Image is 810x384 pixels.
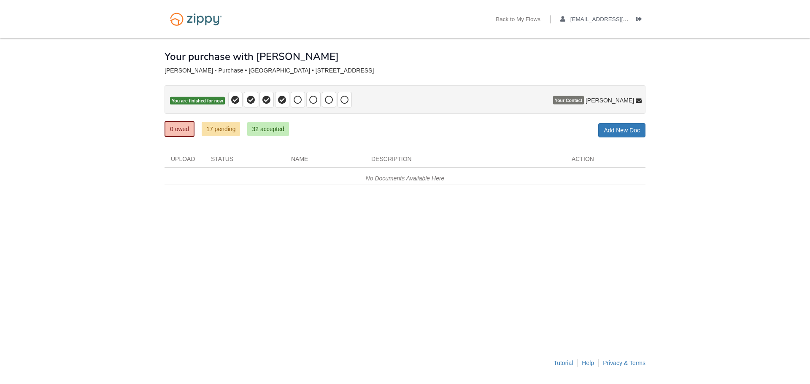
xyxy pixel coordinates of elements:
[165,155,205,167] div: Upload
[205,155,285,167] div: Status
[586,96,634,105] span: [PERSON_NAME]
[285,155,365,167] div: Name
[565,155,645,167] div: Action
[636,16,645,24] a: Log out
[165,51,339,62] h1: Your purchase with [PERSON_NAME]
[165,67,645,74] div: [PERSON_NAME] - Purchase • [GEOGRAPHIC_DATA] • [STREET_ADDRESS]
[553,360,573,366] a: Tutorial
[365,155,565,167] div: Description
[170,97,225,105] span: You are finished for now
[598,123,645,137] a: Add New Doc
[553,96,584,105] span: Your Contact
[560,16,667,24] a: edit profile
[603,360,645,366] a: Privacy & Terms
[582,360,594,366] a: Help
[247,122,289,136] a: 32 accepted
[366,175,445,182] em: No Documents Available Here
[202,122,240,136] a: 17 pending
[570,16,667,22] span: kalamazoothumper1@gmail.com
[165,8,227,30] img: Logo
[496,16,540,24] a: Back to My Flows
[165,121,194,137] a: 0 owed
